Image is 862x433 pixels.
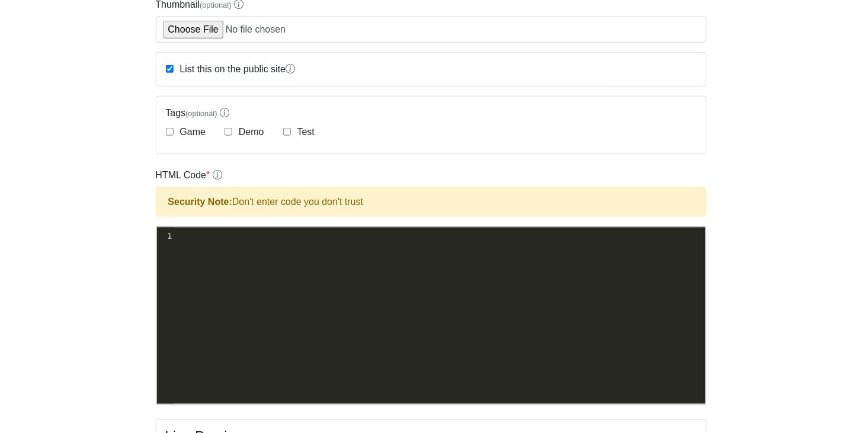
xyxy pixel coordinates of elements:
label: Demo [236,125,264,139]
label: Test [295,125,315,139]
div: Don't enter code you don't trust [156,187,707,217]
strong: Security Note: [168,197,232,207]
label: List this on the public site [178,62,296,76]
label: HTML Code [156,168,222,182]
div: 1 [157,230,174,242]
label: Tags [166,106,697,120]
span: (optional) [200,1,231,9]
label: Game [178,125,206,139]
span: (optional) [185,109,217,118]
